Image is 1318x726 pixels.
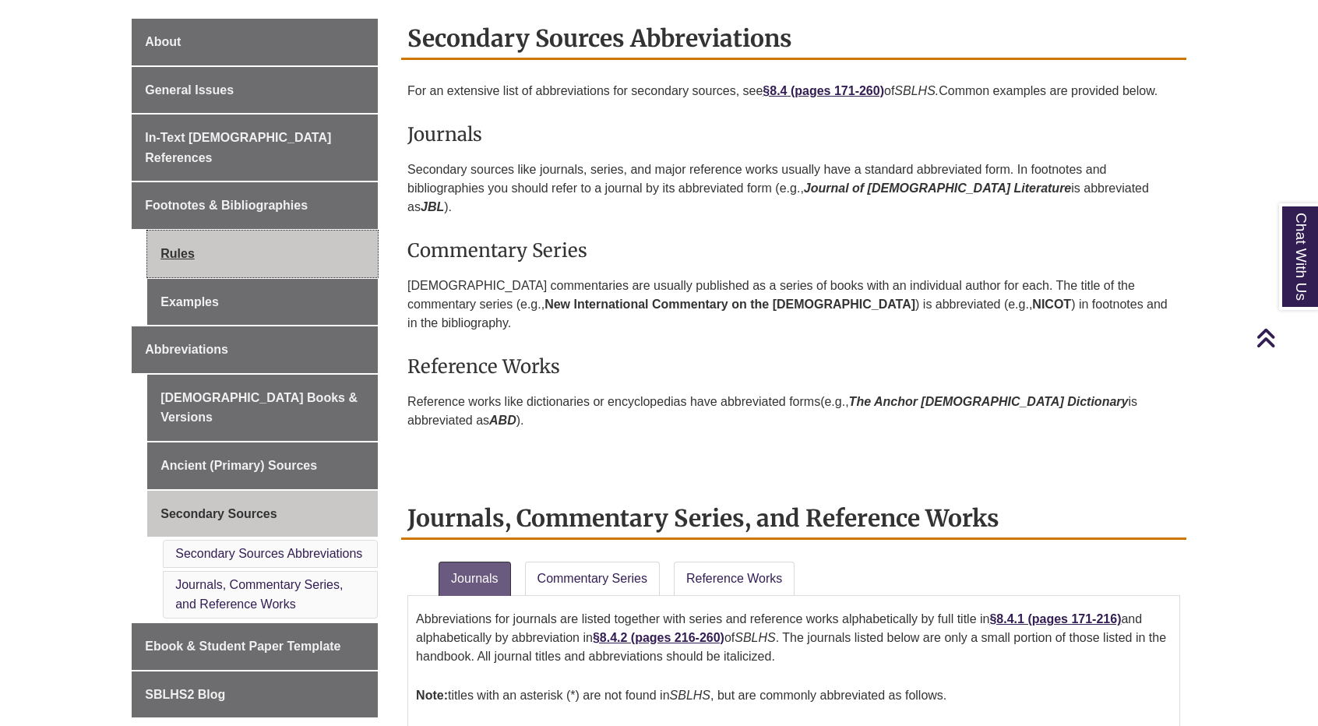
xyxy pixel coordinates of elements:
[145,131,331,164] span: In-Text [DEMOGRAPHIC_DATA] References
[145,199,308,212] span: Footnotes & Bibliographies
[421,200,444,213] em: JBL
[1032,298,1071,311] strong: NICOT
[407,154,1180,223] p: Secondary sources like journals, series, and major reference works usually have a standard abbrev...
[145,35,181,48] span: About
[439,562,510,596] a: Journals
[145,343,228,356] span: Abbreviations
[525,562,660,596] a: Commentary Series
[132,326,378,373] a: Abbreviations
[175,547,362,560] a: Secondary Sources Abbreviations
[674,562,795,596] a: Reference Works
[735,631,775,644] em: SBLHS
[147,279,378,326] a: Examples
[132,19,378,65] a: About
[145,688,225,701] span: SBLHS2 Blog
[132,182,378,229] a: Footnotes & Bibliographies
[147,491,378,537] a: Secondary Sources
[132,19,378,717] div: Guide Page Menu
[132,67,378,114] a: General Issues
[795,84,884,97] strong: pages 171-260)
[407,238,1180,263] h3: Commentary Series
[407,76,1180,107] p: For an extensive list of abbreviations for secondary sources, see of Common examples are provided...
[147,375,378,441] a: [DEMOGRAPHIC_DATA] Books & Versions
[132,671,378,718] a: SBLHS2 Blog
[147,442,378,489] a: Ancient (Primary) Sources
[894,84,939,97] em: SBLHS.
[416,689,448,702] strong: Note:
[407,270,1180,339] p: [DEMOGRAPHIC_DATA] commentaries are usually published as a series of books with an individual aut...
[407,386,1180,436] p: Reference works like dictionaries or encyclopedias have abbreviated forms
[593,631,724,644] a: §8.4.2 (pages 216-260)
[407,122,1180,146] h3: Journals
[820,395,848,408] span: (e.g.,
[145,640,340,653] span: Ebook & Student Paper Template
[516,414,524,427] span: ).
[132,115,378,181] a: In-Text [DEMOGRAPHIC_DATA] References
[791,84,795,97] strong: (
[989,612,1121,626] a: §8.4.1 (pages 171-216)
[407,354,1180,379] h3: Reference Works
[849,395,1129,408] em: The Anchor [DEMOGRAPHIC_DATA] Dictionary
[763,84,884,97] a: §8.4 (pages 171-260)
[416,604,1172,672] p: Abbreviations for journals are listed together with series and reference works alphabetically by ...
[401,499,1186,540] h2: Journals, Commentary Series, and Reference Works
[175,578,343,611] a: Journals, Commentary Series, and Reference Works
[763,84,787,97] strong: §8.4
[1256,327,1314,348] a: Back to Top
[489,414,516,427] i: ABD
[132,623,378,670] a: Ebook & Student Paper Template
[147,231,378,277] a: Rules
[145,83,234,97] span: General Issues
[401,19,1186,60] h2: Secondary Sources Abbreviations
[804,181,1071,195] em: Journal of [DEMOGRAPHIC_DATA] Literature
[670,689,710,702] em: SBLHS
[416,680,1172,711] p: titles with an asterisk (*) are not found in , but are commonly abbreviated as follows.
[544,298,915,311] strong: New International Commentary on the [DEMOGRAPHIC_DATA]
